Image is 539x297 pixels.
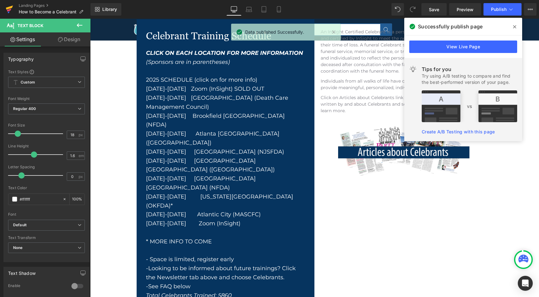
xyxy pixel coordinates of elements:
[102,7,117,12] span: Library
[8,97,85,101] div: Font Weight
[8,53,34,62] div: Typography
[422,129,495,134] a: Create A/B Testing with this page
[8,236,85,240] div: Text Transform
[8,123,85,127] div: Font Size
[56,67,148,74] a: [DATE]-[DATE] Zoom (InSight) S
[56,273,142,280] font: Total Celebrants Trained: 5860
[491,7,507,12] span: Publish
[56,174,215,192] div: [DATE]-[DATE] [US_STATE][GEOGRAPHIC_DATA] (OKFDA)*
[20,196,60,203] input: Color
[13,223,27,228] i: Default
[429,6,439,13] span: Save
[56,112,189,127] a: [DATE]-[DATE] Atlanta [GEOGRAPHIC_DATA] ([GEOGRAPHIC_DATA])
[56,67,174,74] span: OLD OUT
[19,3,90,8] a: Landing Pages
[90,3,121,16] a: New Library
[56,192,171,199] a: [DATE]-[DATE] Atlantic City (MASCFC)
[79,175,84,179] span: px
[21,80,35,85] b: Custom
[13,245,23,250] b: None
[422,65,517,73] div: Tips for you
[241,3,256,16] a: Laptop
[256,3,271,16] a: Tablet
[457,6,473,13] span: Preview
[56,94,195,110] a: [DATE]-[DATE] Brookfield [GEOGRAPHIC_DATA] (NFDA)
[46,32,92,46] a: Design
[418,23,483,30] span: Successfully publish page
[56,40,140,47] i: (Sponsors are in parentheses)
[56,246,206,262] font: -Looking to be informed about future trainings? Click the Newsletter tab above and choose Celebra...
[231,10,369,55] font: An InSight Certified Celebrant is a person who has been trained and certified by InSight to meet ...
[56,76,198,92] a: [DATE]-[DATE] [GEOGRAPHIC_DATA] (Death Care Management Council)
[245,29,304,36] span: Data published Successfully.
[13,106,36,111] b: Regular 400
[56,237,144,244] font: - Space is limited, register early
[391,3,404,16] button: Undo
[79,133,84,137] span: px
[8,69,85,74] div: Text Styles
[8,186,85,190] div: Text Color
[8,165,85,169] div: Letter Spacing
[56,11,181,24] font: Celebrant Training Schedule
[8,212,85,217] div: Font
[271,3,286,16] a: Mobile
[231,60,371,72] font: Individuals from all walks of life have come to learn how to provide meaningful, personalized, in...
[422,90,517,122] img: tip.png
[226,3,241,16] a: Desktop
[17,23,43,28] span: Text Block
[70,194,85,205] div: %
[56,130,194,137] a: [DATE]-[DATE] [GEOGRAPHIC_DATA] (NJSFDA)
[56,31,213,38] font: CLICK ON EACH LOCATION FOR MORE INFORMATION
[56,139,185,155] a: [DATE]-[DATE] [GEOGRAPHIC_DATA] [GEOGRAPHIC_DATA] ([GEOGRAPHIC_DATA])
[56,58,167,65] span: 2025 SCHEDULE (click on for more info)
[409,41,517,53] a: View Live Page
[231,76,366,95] font: Click on Articles about Celebrants link below for a few articles written by and about Celebrants ...
[518,276,533,291] div: Open Intercom Messenger
[56,264,100,271] font: -See FAQ below
[8,283,65,290] div: Enable
[8,144,85,148] div: Line Height
[524,3,537,16] button: More
[449,3,481,16] a: Preview
[79,154,84,158] span: em
[56,218,215,228] div: * MORE INFO TO COME
[406,3,419,16] button: Redo
[483,3,522,16] button: Publish
[19,9,76,14] span: How to Become a Celebrant
[56,156,166,172] a: [DATE]-[DATE] [GEOGRAPHIC_DATA] [GEOGRAPHIC_DATA] (NFDA)
[409,65,417,73] img: light.svg
[56,200,215,209] div: [DATE]-[DATE] Zoom (InSight)
[422,73,517,85] div: Try using A/B testing to compare and find the best-performed version of your page.
[8,267,36,276] div: Text Shadow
